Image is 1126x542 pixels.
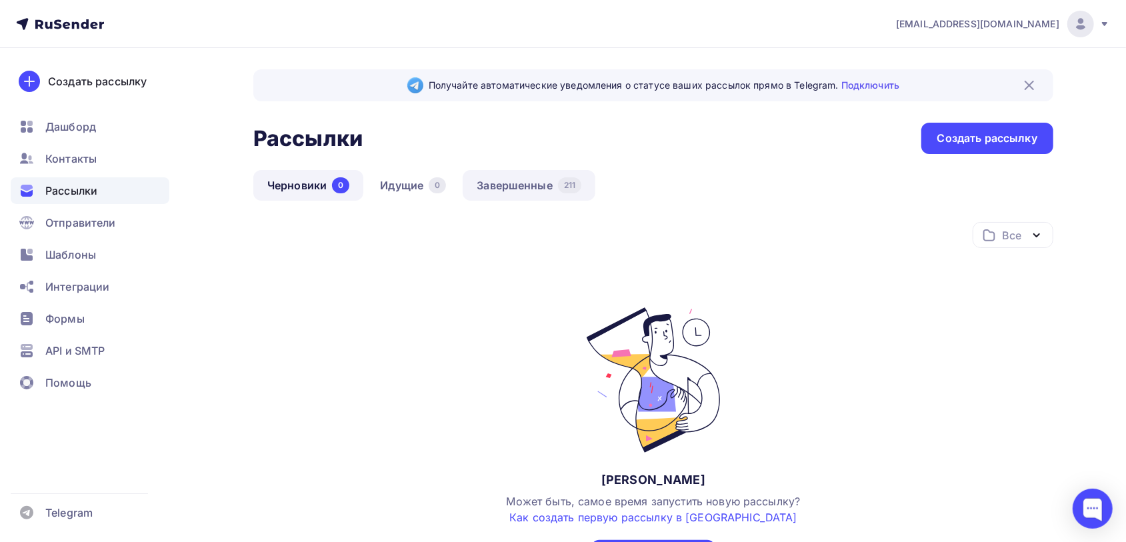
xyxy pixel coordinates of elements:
a: Отправители [11,209,169,236]
span: Дашборд [45,119,96,135]
a: Черновики0 [253,170,363,201]
img: Telegram [407,77,423,93]
span: Получайте автоматические уведомления о статусе ваших рассылок прямо в Telegram. [429,79,899,92]
span: Помощь [45,375,91,391]
span: Формы [45,311,85,327]
a: [EMAIL_ADDRESS][DOMAIN_NAME] [896,11,1110,37]
span: Рассылки [45,183,97,199]
a: Рассылки [11,177,169,204]
div: Создать рассылку [937,131,1037,146]
div: Создать рассылку [48,73,147,89]
div: Все [1003,227,1021,243]
a: Формы [11,305,169,332]
a: Контакты [11,145,169,172]
div: 211 [558,177,581,193]
span: API и SMTP [45,343,105,359]
a: Завершенные211 [463,170,595,201]
div: [PERSON_NAME] [601,472,705,488]
span: Telegram [45,505,93,521]
a: Как создать первую рассылку в [GEOGRAPHIC_DATA] [509,511,797,524]
a: Идущие0 [366,170,460,201]
span: Интеграции [45,279,109,295]
span: Может быть, самое время запустить новую рассылку? [507,495,801,524]
a: Дашборд [11,113,169,140]
button: Все [973,222,1053,248]
span: Контакты [45,151,97,167]
span: [EMAIL_ADDRESS][DOMAIN_NAME] [896,17,1059,31]
div: 0 [332,177,349,193]
span: Отправители [45,215,116,231]
a: Подключить [841,79,899,91]
h2: Рассылки [253,125,363,152]
a: Шаблоны [11,241,169,268]
div: 0 [429,177,446,193]
span: Шаблоны [45,247,96,263]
